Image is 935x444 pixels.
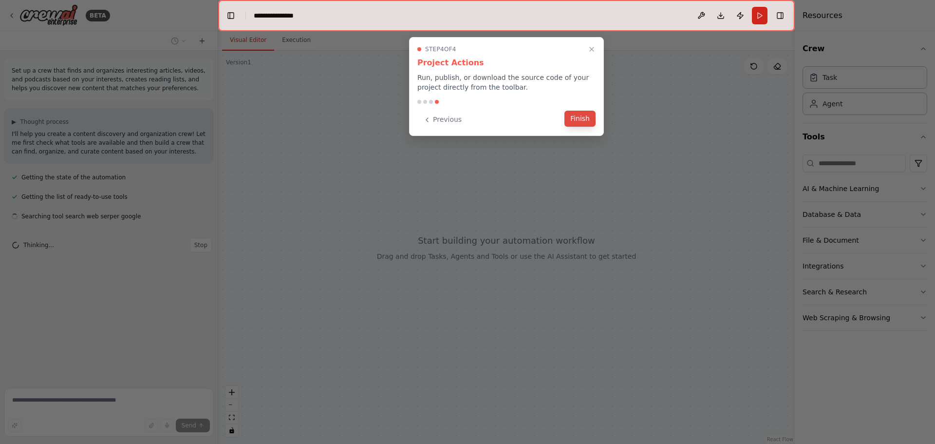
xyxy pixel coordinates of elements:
h3: Project Actions [417,57,596,69]
button: Close walkthrough [586,43,598,55]
span: Step 4 of 4 [425,45,456,53]
button: Finish [564,111,596,127]
p: Run, publish, or download the source code of your project directly from the toolbar. [417,73,596,92]
button: Hide left sidebar [224,9,238,22]
button: Previous [417,112,467,128]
